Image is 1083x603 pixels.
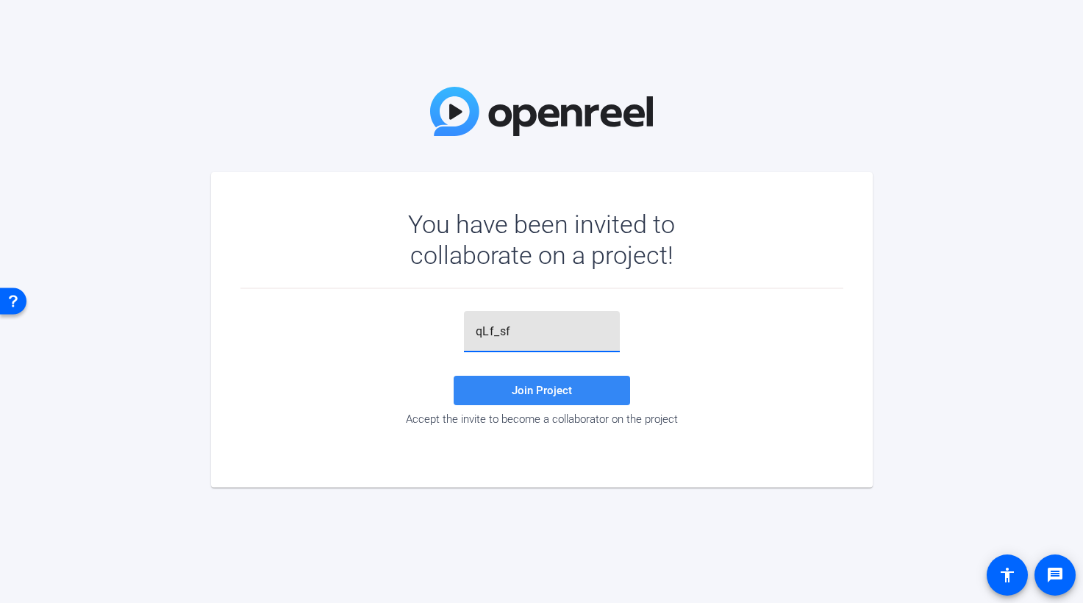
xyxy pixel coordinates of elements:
[365,209,718,271] div: You have been invited to collaborate on a project!
[1046,566,1064,584] mat-icon: message
[512,384,572,397] span: Join Project
[998,566,1016,584] mat-icon: accessibility
[454,376,630,405] button: Join Project
[240,413,843,426] div: Accept the invite to become a collaborator on the project
[430,87,654,136] img: OpenReel Logo
[476,323,608,340] input: Password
